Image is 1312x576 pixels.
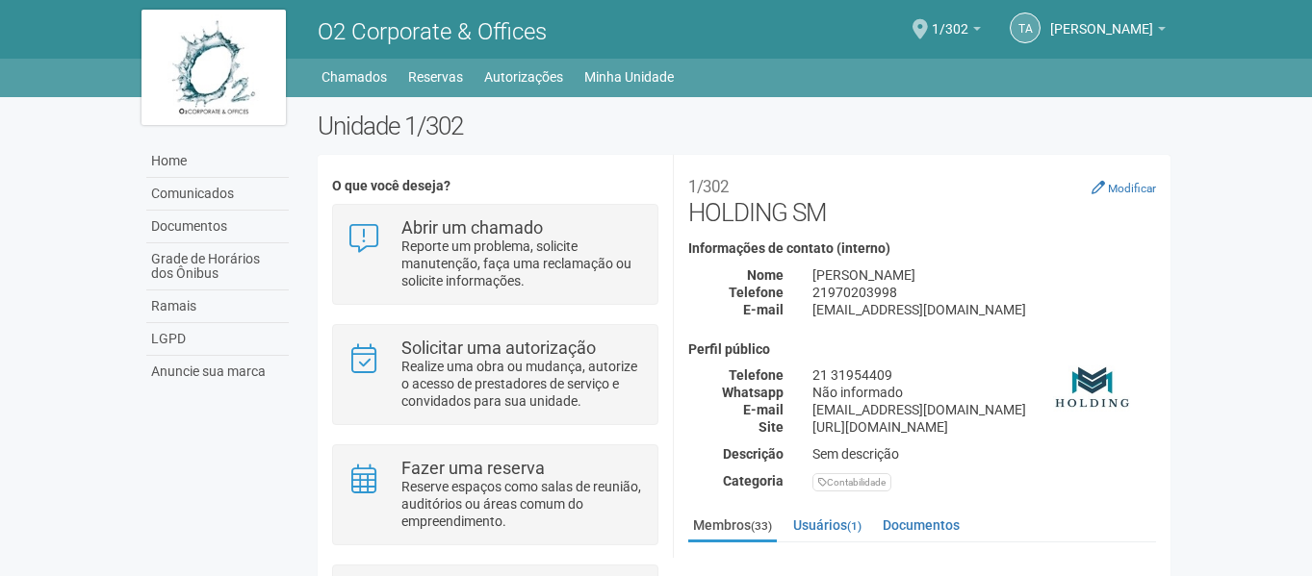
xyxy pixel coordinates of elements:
a: Grade de Horários dos Ônibus [146,243,289,290]
span: O2 Corporate & Offices [318,18,547,45]
a: Membros(33) [688,511,777,542]
div: Não informado [798,384,1171,401]
strong: Whatsapp [722,385,784,400]
a: Solicitar uma autorização Realize uma obra ou mudança, autorize o acesso de prestadores de serviç... [347,339,643,410]
p: Realize uma obra ou mudança, autorize o acesso de prestadores de serviço e convidados para sua un... [401,358,643,410]
small: 1/302 [688,177,729,196]
strong: Fazer uma reserva [401,458,545,478]
a: Minha Unidade [584,63,674,90]
div: [PERSON_NAME] [798,266,1171,284]
strong: E-mail [743,302,784,317]
p: Reserve espaços como salas de reunião, auditórios ou áreas comum do empreendimento. [401,478,643,530]
a: Reservas [408,63,463,90]
a: Comunicados [146,178,289,211]
img: logo.jpg [141,10,286,125]
a: Documentos [146,211,289,243]
img: business.png [1045,342,1142,438]
a: [PERSON_NAME] [1050,24,1166,39]
a: TA [1010,13,1041,43]
p: Reporte um problema, solicite manutenção, faça uma reclamação ou solicite informações. [401,238,643,289]
strong: Solicitar uma autorização [401,338,596,358]
div: [EMAIL_ADDRESS][DOMAIN_NAME] [798,301,1171,318]
a: Autorizações [484,63,563,90]
div: 21 31954409 [798,366,1171,384]
span: 1/302 [932,3,968,37]
a: Home [146,145,289,178]
div: Sem descrição [798,445,1171,463]
h2: HOLDING SM [688,169,1156,227]
strong: Telefone [729,367,784,383]
h4: Informações de contato (interno) [688,241,1156,256]
a: Modificar [1092,180,1156,195]
strong: Site [759,419,784,435]
small: (33) [751,519,772,533]
div: Contabilidade [812,473,891,491]
span: Thamiris Abdala [1050,3,1153,37]
div: 21970203998 [798,284,1171,301]
a: Usuários(1) [788,511,866,539]
a: LGPD [146,323,289,356]
a: Fazer uma reserva Reserve espaços como salas de reunião, auditórios ou áreas comum do empreendime... [347,460,643,530]
h4: O que você deseja? [332,179,658,193]
a: Documentos [878,511,965,539]
strong: Nome [747,267,784,283]
strong: Telefone [729,285,784,300]
small: Modificar [1108,182,1156,195]
strong: Membros [688,558,1156,575]
a: Ramais [146,290,289,323]
strong: E-mail [743,402,784,417]
h2: Unidade 1/302 [318,112,1171,140]
strong: Categoria [723,473,784,488]
h4: Perfil público [688,342,1156,357]
div: [EMAIL_ADDRESS][DOMAIN_NAME] [798,401,1171,418]
div: [URL][DOMAIN_NAME] [798,418,1171,436]
small: (1) [847,519,862,533]
a: Chamados [322,63,387,90]
a: 1/302 [932,24,981,39]
a: Abrir um chamado Reporte um problema, solicite manutenção, faça uma reclamação ou solicite inform... [347,219,643,289]
a: Anuncie sua marca [146,356,289,388]
strong: Abrir um chamado [401,217,543,238]
strong: Descrição [723,446,784,462]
